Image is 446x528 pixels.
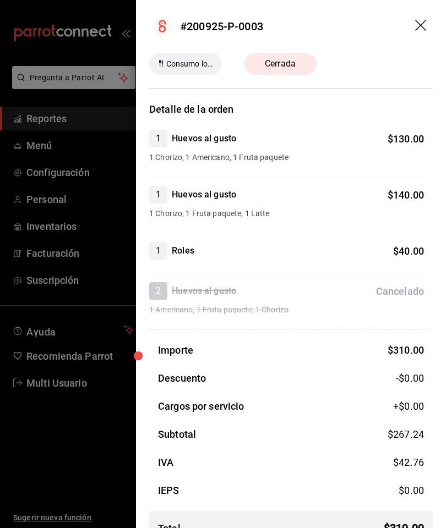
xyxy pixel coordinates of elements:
span: $ 40.00 [393,245,424,257]
span: $ 267.24 [388,428,424,440]
h4: Huevos al gusto [172,284,236,298]
h4: Huevos al gusto [172,132,236,145]
h3: Subtotal [158,427,196,442]
span: Consumo local [162,58,217,70]
div: #200925-P-0003 [180,18,263,35]
h3: Cargos por servicio [158,399,244,414]
h4: Huevos al gusto [172,188,236,201]
h3: Importe [158,343,193,358]
span: +$ 0.00 [393,399,424,414]
h3: Descuento [158,371,206,386]
h3: Detalle de la orden [149,102,433,117]
span: -$0.00 [396,371,424,386]
span: $ 42.76 [393,457,424,468]
h3: IEPS [158,483,180,498]
span: $ 310.00 [388,344,424,356]
span: $ 0.00 [399,485,424,496]
button: drag [415,20,428,33]
span: Cerrada [258,57,302,70]
span: 1 Americano, 1 Fruta paquete, 1 Chorizo [149,304,424,316]
span: 1 [149,188,167,201]
span: 1 Chorizo, 1 Americano, 1 Fruta paquete [149,152,424,163]
h3: IVA [158,455,173,470]
h4: Roles [172,244,194,257]
div: Cancelado [376,284,424,299]
span: $ 140.00 [388,189,424,201]
span: 1 [149,132,167,145]
span: 1 Chorizo, 1 Fruta paquete, 1 Latte [149,208,424,219]
span: $ 130.00 [388,133,424,145]
span: 2 [149,284,167,298]
span: 1 [149,244,167,257]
